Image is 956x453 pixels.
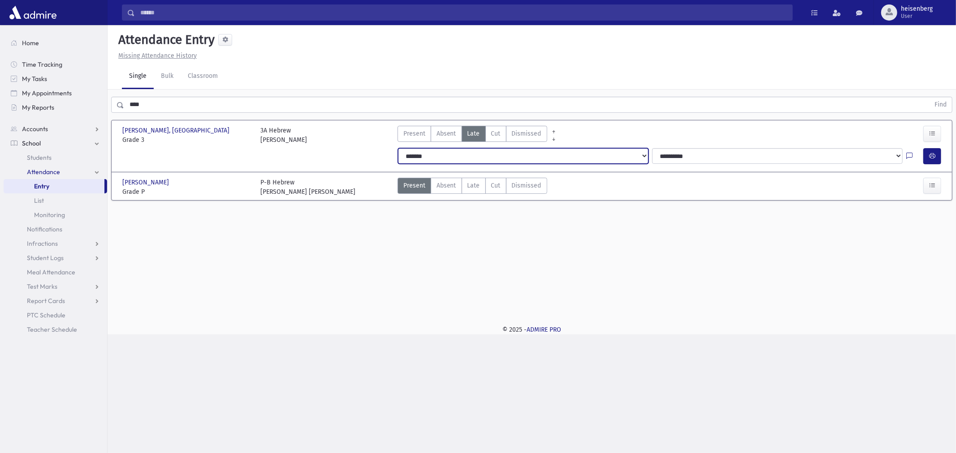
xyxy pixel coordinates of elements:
[403,181,425,190] span: Present
[398,126,547,145] div: AttTypes
[22,139,41,147] span: School
[115,32,215,47] h5: Attendance Entry
[4,308,107,322] a: PTC Schedule
[122,325,942,334] div: © 2025 -
[34,197,44,205] span: List
[27,225,62,233] span: Notifications
[181,64,225,89] a: Classroom
[4,251,107,265] a: Student Logs
[27,254,64,262] span: Student Logs
[135,4,792,21] input: Search
[4,179,104,193] a: Entry
[4,136,107,150] a: School
[929,97,952,112] button: Find
[260,178,355,197] div: P-B Hebrew [PERSON_NAME] [PERSON_NAME]
[512,181,541,190] span: Dismissed
[122,135,251,145] span: Grade 3
[4,236,107,251] a: Infractions
[27,154,52,162] span: Students
[4,165,107,179] a: Attendance
[27,268,75,276] span: Meal Attendance
[22,60,62,68] span: Time Tracking
[122,178,171,187] span: [PERSON_NAME]
[4,193,107,208] a: List
[118,52,197,60] u: Missing Attendance History
[27,282,57,291] span: Test Marks
[27,297,65,305] span: Report Cards
[4,36,107,50] a: Home
[398,178,547,197] div: AttTypes
[22,125,48,133] span: Accounts
[27,168,60,176] span: Attendance
[22,89,72,97] span: My Appointments
[22,75,47,83] span: My Tasks
[4,100,107,115] a: My Reports
[7,4,59,21] img: AdmirePro
[512,129,541,138] span: Dismissed
[4,150,107,165] a: Students
[34,182,49,190] span: Entry
[260,126,307,145] div: 3A Hebrew [PERSON_NAME]
[154,64,181,89] a: Bulk
[4,57,107,72] a: Time Tracking
[467,181,480,190] span: Late
[22,39,39,47] span: Home
[403,129,425,138] span: Present
[115,52,197,60] a: Missing Attendance History
[4,222,107,236] a: Notifications
[491,181,501,190] span: Cut
[4,208,107,222] a: Monitoring
[491,129,501,138] span: Cut
[4,122,107,136] a: Accounts
[4,279,107,294] a: Test Marks
[27,239,58,248] span: Infractions
[122,126,231,135] span: [PERSON_NAME], [GEOGRAPHIC_DATA]
[4,72,107,86] a: My Tasks
[467,129,480,138] span: Late
[4,86,107,100] a: My Appointments
[437,129,456,138] span: Absent
[901,13,933,20] span: User
[22,103,54,111] span: My Reports
[27,325,77,333] span: Teacher Schedule
[34,211,65,219] span: Monitoring
[4,322,107,337] a: Teacher Schedule
[4,294,107,308] a: Report Cards
[4,265,107,279] a: Meal Attendance
[527,326,561,333] a: ADMIRE PRO
[437,181,456,190] span: Absent
[901,5,933,13] span: heisenberg
[122,187,251,197] span: Grade P
[122,64,154,89] a: Single
[27,311,65,319] span: PTC Schedule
